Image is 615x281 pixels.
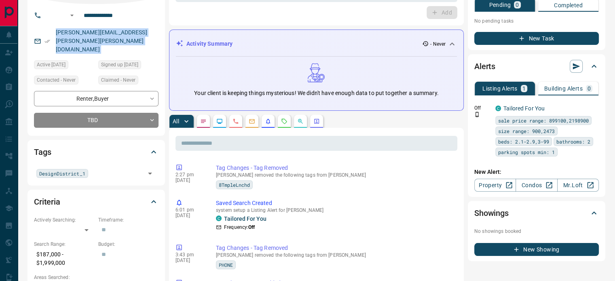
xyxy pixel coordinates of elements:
p: Building Alerts [544,86,583,91]
svg: Lead Browsing Activity [216,118,223,125]
p: 0 [516,2,519,8]
p: Areas Searched: [34,274,159,281]
button: New Task [474,32,599,45]
p: [DATE] [175,258,204,263]
span: Contacted - Never [37,76,76,84]
div: Renter , Buyer [34,91,159,106]
p: 0 [588,86,591,91]
span: bathrooms: 2 [556,137,590,146]
p: Search Range: [34,241,94,248]
p: Frequency: [224,224,255,231]
div: Showings [474,203,599,223]
svg: Listing Alerts [265,118,271,125]
p: Activity Summary [186,40,232,48]
a: Condos [516,179,557,192]
p: Timeframe: [98,216,159,224]
p: [DATE] [175,177,204,183]
div: Criteria [34,192,159,211]
p: Tag Changes - Tag Removed [216,244,454,252]
a: Mr.Loft [557,179,599,192]
p: system setup a Listing Alert for [PERSON_NAME] [216,207,454,213]
p: - Never [430,40,446,48]
p: No showings booked [474,228,599,235]
span: size range: 900,2473 [498,127,555,135]
div: Activity Summary- Never [176,36,457,51]
span: Active [DATE] [37,61,66,69]
h2: Tags [34,146,51,158]
button: New Showing [474,243,599,256]
h2: Alerts [474,60,495,73]
button: Open [67,11,77,20]
strong: Off [248,224,255,230]
svg: Email Verified [44,38,50,44]
p: Actively Searching: [34,216,94,224]
span: sale price range: 899100,2198900 [498,116,589,125]
div: Tags [34,142,159,162]
div: Alerts [474,57,599,76]
div: Wed Aug 15 2012 [98,60,159,72]
span: parking spots min: 1 [498,148,555,156]
a: [PERSON_NAME][EMAIL_ADDRESS][PERSON_NAME][PERSON_NAME][DOMAIN_NAME] [56,29,147,53]
p: 6:01 pm [175,207,204,213]
p: 3:43 pm [175,252,204,258]
svg: Notes [200,118,207,125]
button: Open [144,168,156,179]
a: Tailored For You [224,216,266,222]
p: No pending tasks [474,15,599,27]
span: DesignDistrict_1 [39,169,85,177]
svg: Agent Actions [313,118,320,125]
p: $187,000 - $1,999,000 [34,248,94,270]
p: Your client is keeping things mysterious! We didn't have enough data to put together a summary. [194,89,438,97]
div: TBD [34,113,159,128]
span: PHONE [219,261,233,269]
svg: Push Notification Only [474,112,480,117]
p: Saved Search Created [216,199,454,207]
p: [PERSON_NAME] removed the following tags from [PERSON_NAME] [216,252,454,258]
p: New Alert: [474,168,599,176]
p: Listing Alerts [482,86,518,91]
p: 2:27 pm [175,172,204,177]
div: Tue Jun 14 2022 [34,60,94,72]
svg: Emails [249,118,255,125]
p: Off [474,104,490,112]
p: [PERSON_NAME] removed the following tags from [PERSON_NAME] [216,172,454,178]
p: 1 [522,86,526,91]
span: Claimed - Never [101,76,135,84]
svg: Requests [281,118,287,125]
p: All [173,118,179,124]
svg: Opportunities [297,118,304,125]
p: Budget: [98,241,159,248]
a: Tailored For You [503,105,545,112]
h2: Criteria [34,195,60,208]
h2: Showings [474,207,509,220]
span: beds: 2.1-2.9,3-99 [498,137,549,146]
p: [DATE] [175,213,204,218]
p: Pending [489,2,511,8]
div: condos.ca [216,216,222,221]
p: Tag Changes - Tag Removed [216,164,454,172]
span: Signed up [DATE] [101,61,138,69]
span: 8TmpleLnchd [219,181,250,189]
p: Completed [554,2,583,8]
svg: Calls [232,118,239,125]
div: condos.ca [495,106,501,111]
a: Property [474,179,516,192]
